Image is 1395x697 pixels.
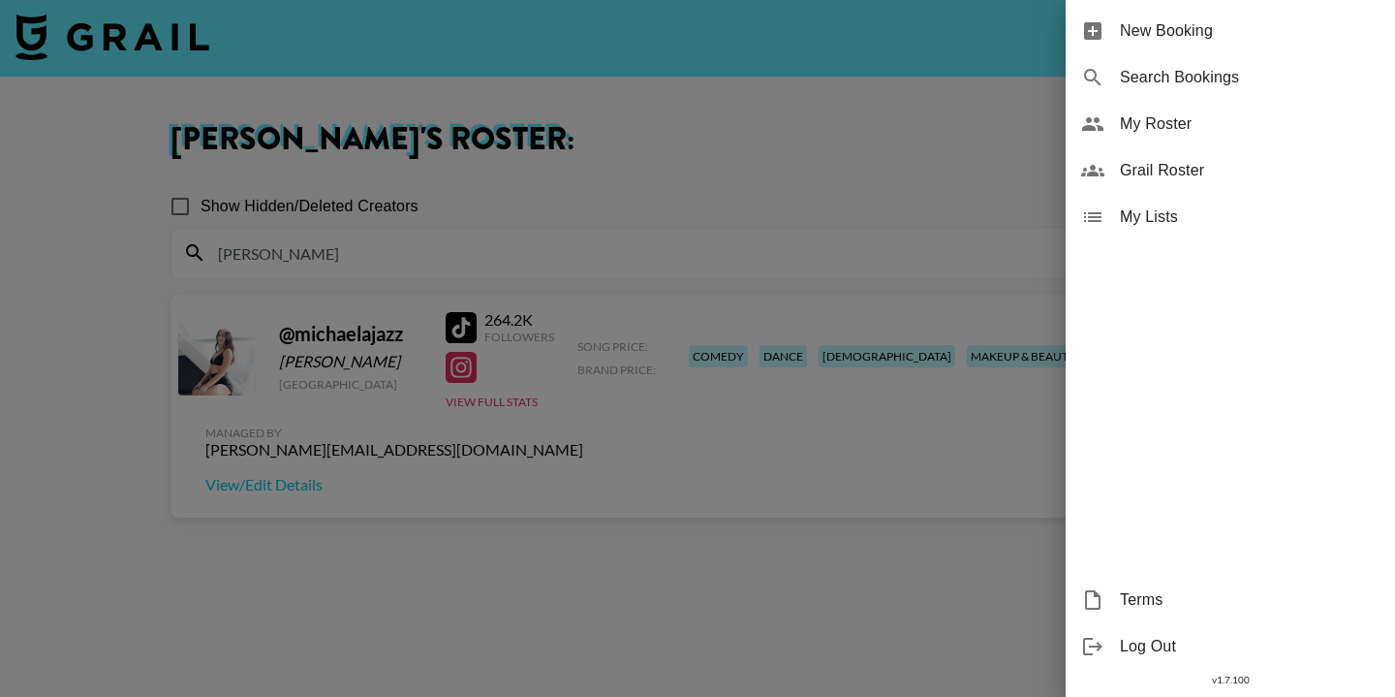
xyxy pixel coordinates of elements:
span: My Lists [1120,206,1379,229]
div: My Roster [1066,101,1395,147]
div: Search Bookings [1066,54,1395,101]
span: Log Out [1120,635,1379,658]
div: My Lists [1066,194,1395,240]
span: New Booking [1120,19,1379,43]
span: Search Bookings [1120,66,1379,89]
div: Grail Roster [1066,147,1395,194]
span: My Roster [1120,112,1379,136]
span: Terms [1120,588,1379,612]
div: Log Out [1066,623,1395,670]
div: New Booking [1066,8,1395,54]
div: Terms [1066,577,1395,623]
div: v 1.7.100 [1066,670,1395,690]
span: Grail Roster [1120,159,1379,182]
